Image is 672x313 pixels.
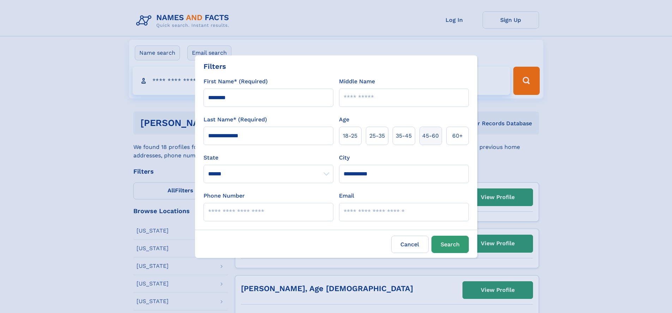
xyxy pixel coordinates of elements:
[339,192,354,200] label: Email
[339,77,375,86] label: Middle Name
[396,132,412,140] span: 35‑45
[204,77,268,86] label: First Name* (Required)
[339,154,350,162] label: City
[204,192,245,200] label: Phone Number
[452,132,463,140] span: 60+
[343,132,357,140] span: 18‑25
[422,132,439,140] span: 45‑60
[369,132,385,140] span: 25‑35
[204,154,333,162] label: State
[339,115,349,124] label: Age
[431,236,469,253] button: Search
[391,236,429,253] label: Cancel
[204,115,267,124] label: Last Name* (Required)
[204,61,226,72] div: Filters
